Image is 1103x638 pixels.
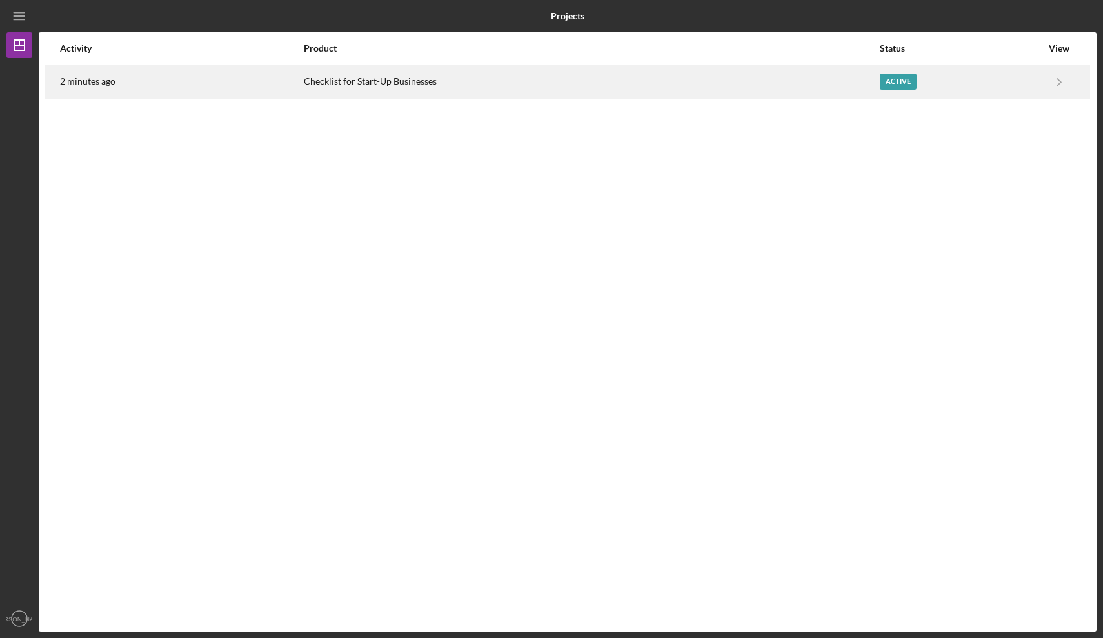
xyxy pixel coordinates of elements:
div: Product [304,43,879,54]
b: Projects [551,11,584,21]
div: Status [880,43,1042,54]
div: Activity [60,43,303,54]
div: Checklist for Start-Up Businesses [304,66,879,98]
div: Active [880,74,917,90]
button: [PERSON_NAME] [6,606,32,632]
time: 2025-08-15 16:46 [60,76,115,86]
div: View [1043,43,1075,54]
